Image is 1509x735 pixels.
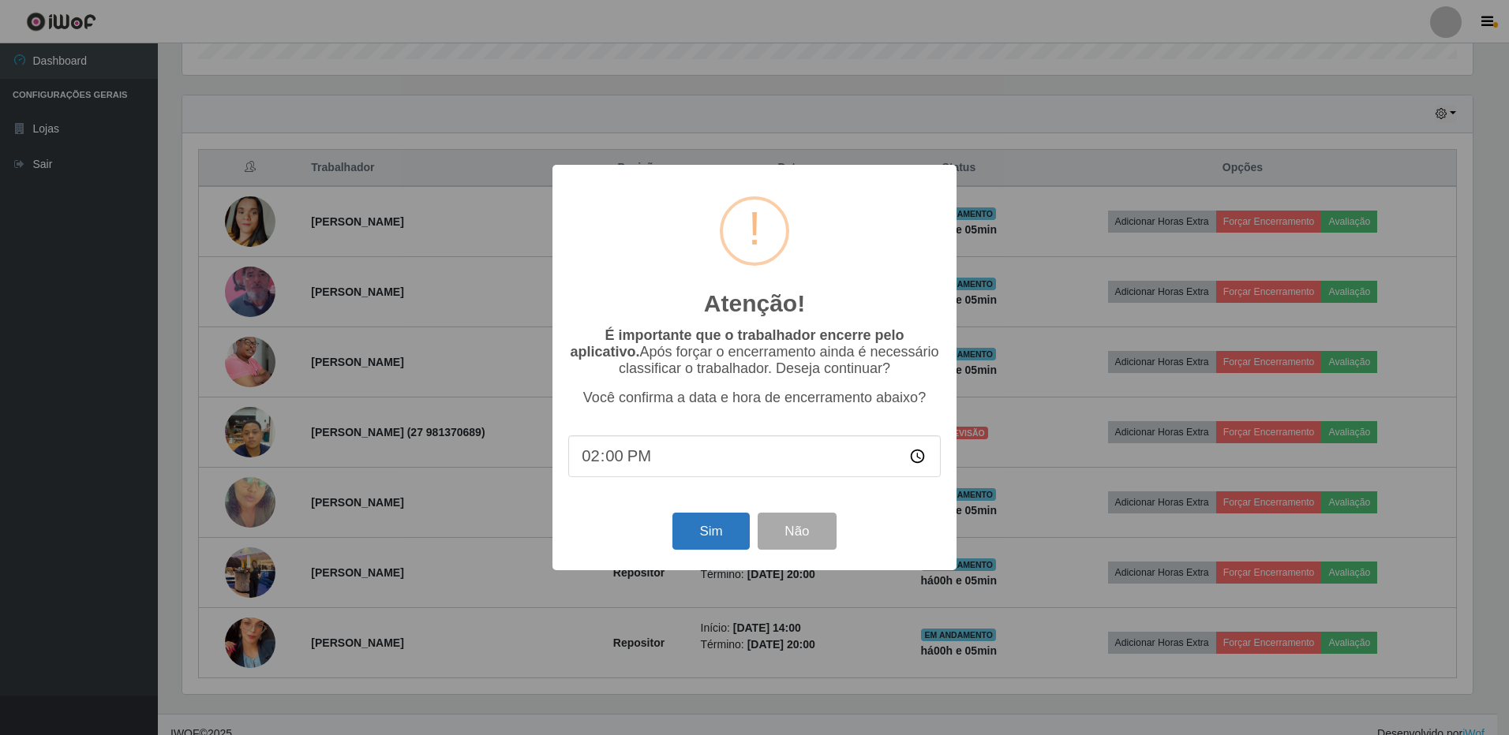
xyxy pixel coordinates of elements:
b: É importante que o trabalhador encerre pelo aplicativo. [570,327,904,360]
button: Sim [672,513,749,550]
p: Você confirma a data e hora de encerramento abaixo? [568,390,941,406]
p: Após forçar o encerramento ainda é necessário classificar o trabalhador. Deseja continuar? [568,327,941,377]
button: Não [758,513,836,550]
h2: Atenção! [704,289,805,318]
